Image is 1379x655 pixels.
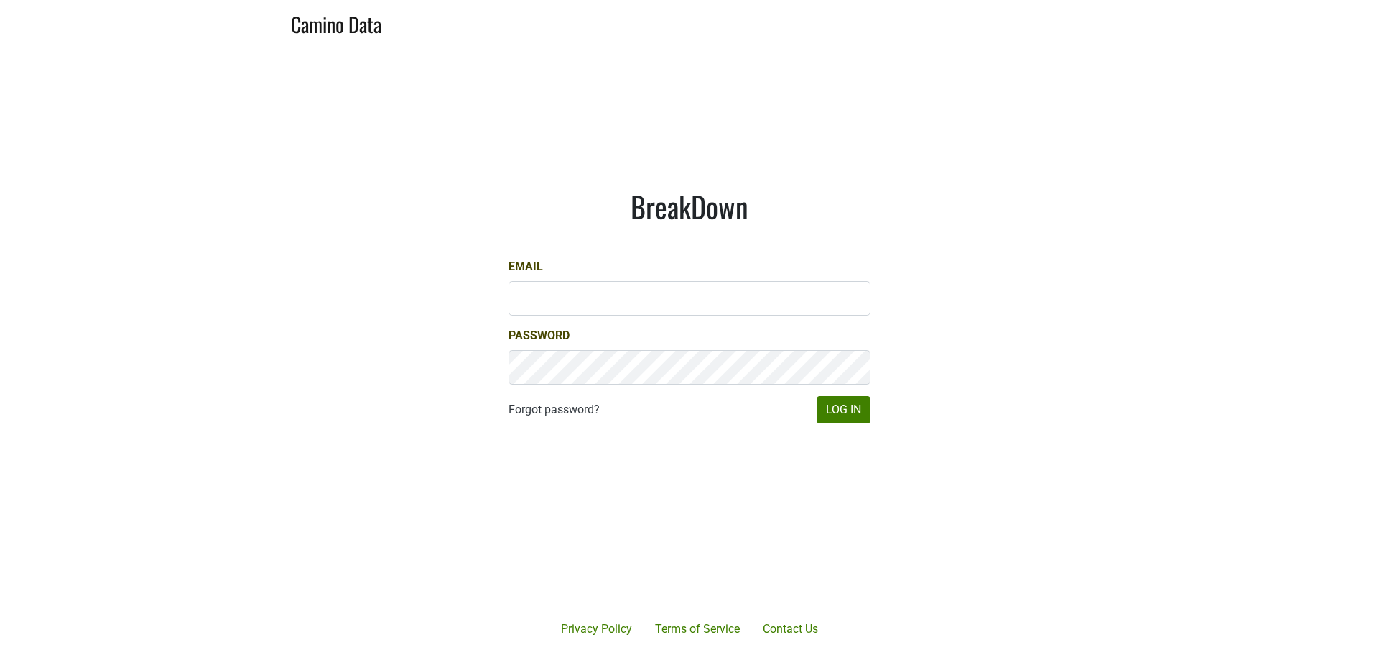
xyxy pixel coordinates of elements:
button: Log In [817,396,870,423]
label: Password [509,327,570,344]
label: Email [509,258,543,275]
h1: BreakDown [509,189,870,224]
a: Forgot password? [509,401,600,418]
a: Contact Us [751,615,830,643]
a: Camino Data [291,6,381,40]
a: Privacy Policy [549,615,644,643]
a: Terms of Service [644,615,751,643]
